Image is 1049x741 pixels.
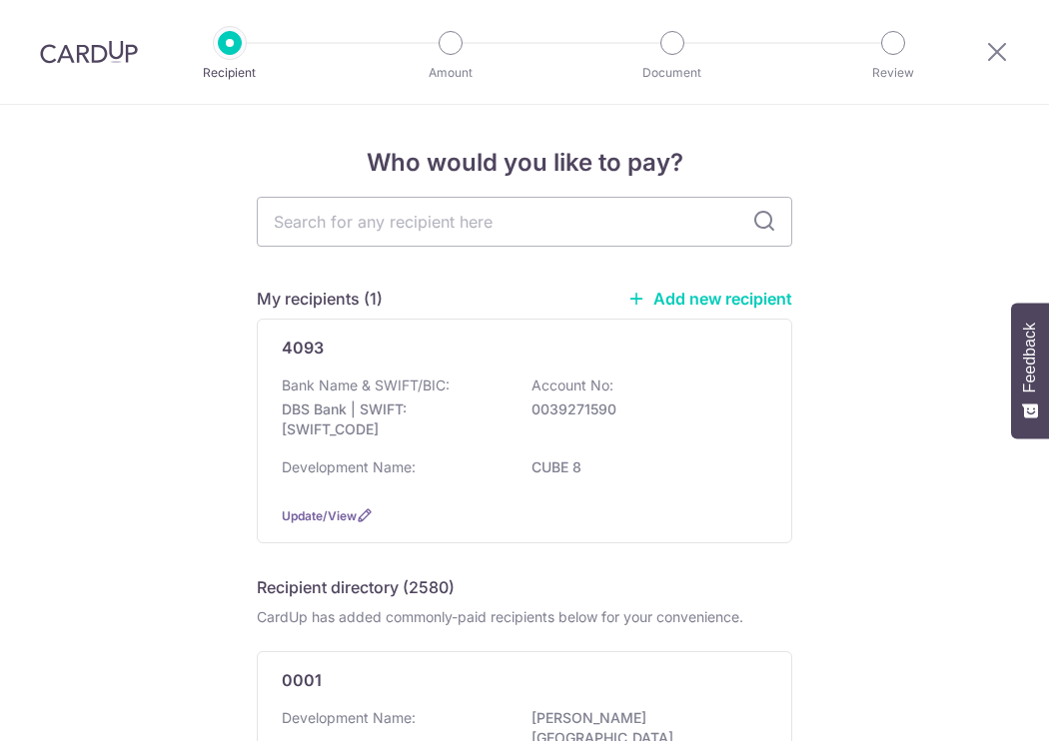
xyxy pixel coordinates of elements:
[257,575,455,599] h5: Recipient directory (2580)
[40,40,138,64] img: CardUp
[282,399,506,439] p: DBS Bank | SWIFT: [SWIFT_CODE]
[531,457,755,477] p: CUBE 8
[531,399,755,419] p: 0039271590
[1021,323,1039,392] span: Feedback
[627,289,792,309] a: Add new recipient
[257,197,792,247] input: Search for any recipient here
[257,607,792,627] div: CardUp has added commonly-paid recipients below for your convenience.
[282,336,324,360] p: 4093
[156,63,304,83] p: Recipient
[1011,303,1049,438] button: Feedback - Show survey
[598,63,746,83] p: Document
[282,508,357,523] a: Update/View
[282,668,322,692] p: 0001
[377,63,524,83] p: Amount
[819,63,967,83] p: Review
[257,287,383,311] h5: My recipients (1)
[282,457,416,477] p: Development Name:
[531,375,613,395] p: Account No:
[282,708,416,728] p: Development Name:
[257,145,792,181] h4: Who would you like to pay?
[282,375,450,395] p: Bank Name & SWIFT/BIC:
